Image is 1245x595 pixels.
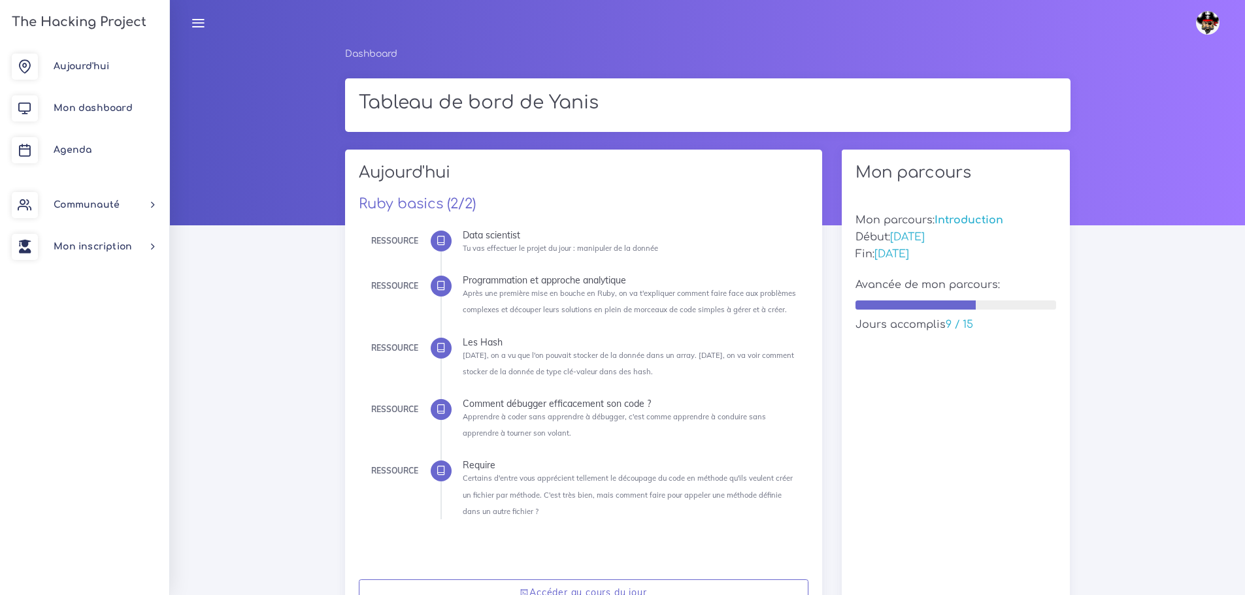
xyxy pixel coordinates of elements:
[8,15,146,29] h3: The Hacking Project
[54,242,132,251] span: Mon inscription
[371,402,418,417] div: Ressource
[890,231,925,243] span: [DATE]
[1196,11,1220,35] img: avatar
[463,351,794,376] small: [DATE], on a vu que l'on pouvait stocker de la donnée dans un array. [DATE], on va voir comment s...
[463,231,799,240] div: Data scientist
[463,460,799,470] div: Require
[946,319,973,330] span: 9 / 15
[371,279,418,293] div: Ressource
[463,289,796,314] small: Après une première mise en bouche en Ruby, on va t'expliquer comment faire face aux problèmes com...
[54,103,133,113] span: Mon dashboard
[54,145,91,155] span: Agenda
[935,214,1003,226] span: Introduction
[359,92,1057,114] h1: Tableau de bord de Yanis
[359,196,476,212] a: Ruby basics (2/2)
[371,341,418,355] div: Ressource
[463,244,658,253] small: Tu vas effectuer le projet du jour : manipuler de la donnée
[54,200,120,210] span: Communauté
[874,248,909,260] span: [DATE]
[463,412,766,438] small: Apprendre à coder sans apprendre à débugger, c'est comme apprendre à conduire sans apprendre à to...
[463,276,799,285] div: Programmation et approche analytique
[855,163,1057,182] h2: Mon parcours
[54,61,109,71] span: Aujourd'hui
[345,49,397,59] a: Dashboard
[463,474,793,515] small: Certains d'entre vous apprécient tellement le découpage du code en méthode qu'ils veulent créer u...
[855,231,1057,244] h5: Début:
[463,399,799,408] div: Comment débugger efficacement son code ?
[855,319,1057,331] h5: Jours accomplis
[855,279,1057,291] h5: Avancée de mon parcours:
[371,234,418,248] div: Ressource
[371,464,418,478] div: Ressource
[463,338,799,347] div: Les Hash
[855,214,1057,227] h5: Mon parcours:
[855,248,1057,261] h5: Fin:
[359,163,808,191] h2: Aujourd'hui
